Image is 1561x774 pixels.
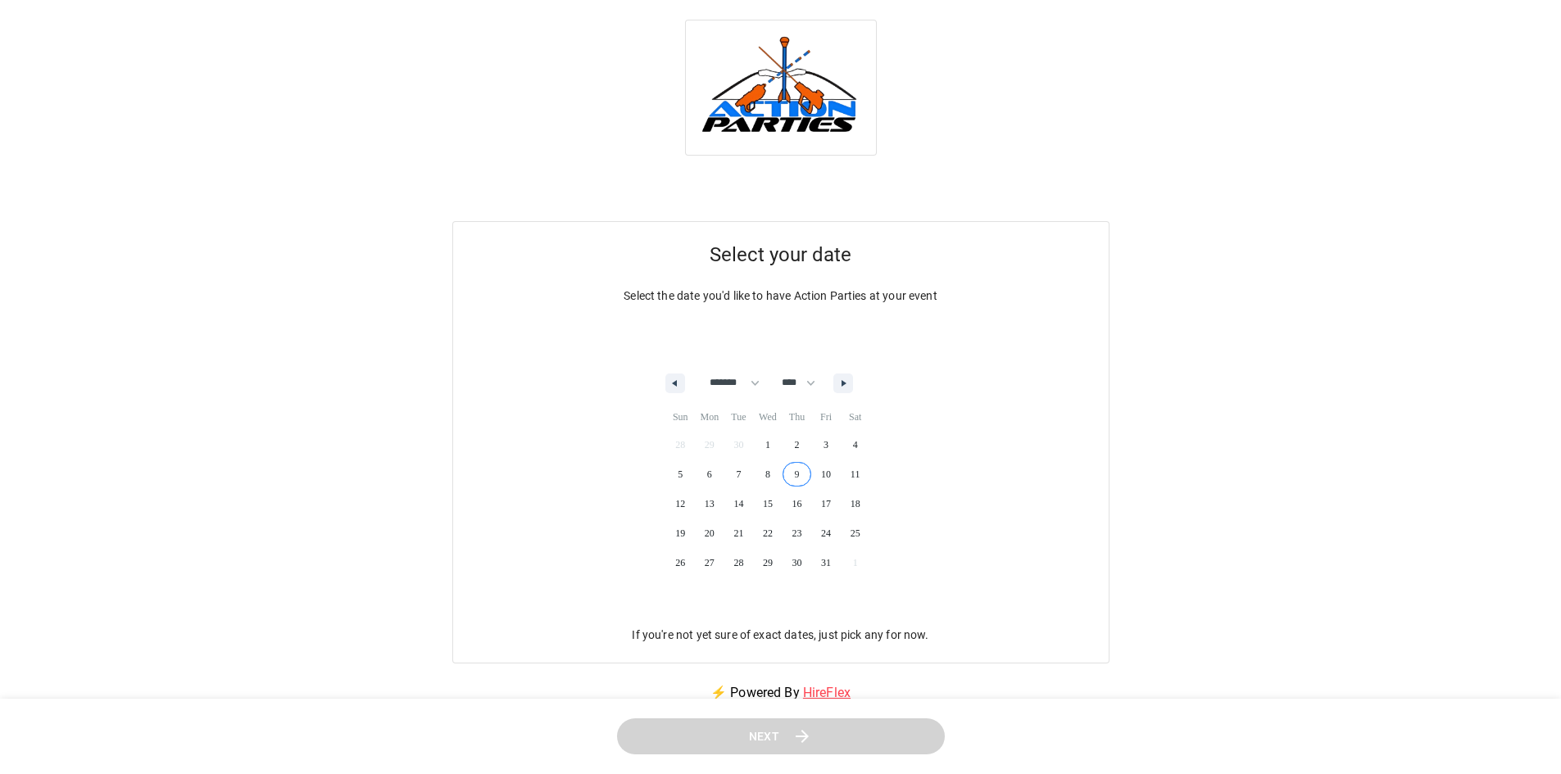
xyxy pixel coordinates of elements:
[783,430,812,459] button: 2
[841,518,870,548] button: 25
[753,430,783,459] button: 1
[695,459,724,489] button: 6
[841,459,870,489] button: 11
[724,459,754,489] button: 7
[736,459,741,489] span: 7
[821,518,831,548] span: 24
[665,404,695,430] span: Sun
[753,404,783,430] span: Wed
[811,404,841,430] span: Fri
[851,459,860,489] span: 11
[665,489,695,518] button: 12
[851,518,860,548] span: 25
[821,459,831,489] span: 10
[665,518,695,548] button: 19
[695,518,724,548] button: 20
[783,489,812,518] button: 16
[821,548,831,577] span: 31
[765,459,770,489] span: 8
[695,489,724,518] button: 13
[783,459,812,489] button: 9
[753,489,783,518] button: 15
[763,489,773,518] span: 15
[763,548,773,577] span: 29
[783,548,812,577] button: 30
[453,287,1109,304] p: Select the date you'd like to have Action Parties at your event
[795,430,800,459] span: 2
[453,222,1109,287] h5: Select your date
[724,489,754,518] button: 14
[841,404,870,430] span: Sat
[691,663,870,722] p: ⚡ Powered By
[695,404,724,430] span: Mon
[763,518,773,548] span: 22
[841,489,870,518] button: 18
[705,518,715,548] span: 20
[821,489,831,518] span: 17
[765,430,770,459] span: 1
[795,459,800,489] span: 9
[675,518,685,548] span: 19
[675,489,685,518] span: 12
[811,518,841,548] button: 24
[811,459,841,489] button: 10
[705,548,715,577] span: 27
[753,459,783,489] button: 8
[707,459,712,489] span: 6
[783,404,812,430] span: Thu
[811,489,841,518] button: 17
[753,548,783,577] button: 29
[753,518,783,548] button: 22
[811,430,841,459] button: 3
[824,430,828,459] span: 3
[792,518,802,548] span: 23
[792,548,802,577] span: 30
[724,404,754,430] span: Tue
[632,627,928,643] p: If you're not yet sure of exact dates, just pick any for now.
[724,518,754,548] button: 21
[792,489,802,518] span: 16
[783,518,812,548] button: 23
[665,459,695,489] button: 5
[724,548,754,577] button: 28
[733,548,743,577] span: 28
[665,548,695,577] button: 26
[678,459,683,489] span: 5
[705,489,715,518] span: 13
[851,489,860,518] span: 18
[675,548,685,577] span: 26
[811,548,841,577] button: 31
[695,548,724,577] button: 27
[699,34,863,138] img: Action Parties logo
[733,489,743,518] span: 14
[841,430,870,459] button: 4
[803,685,851,700] a: HireFlex
[733,518,743,548] span: 21
[853,430,858,459] span: 4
